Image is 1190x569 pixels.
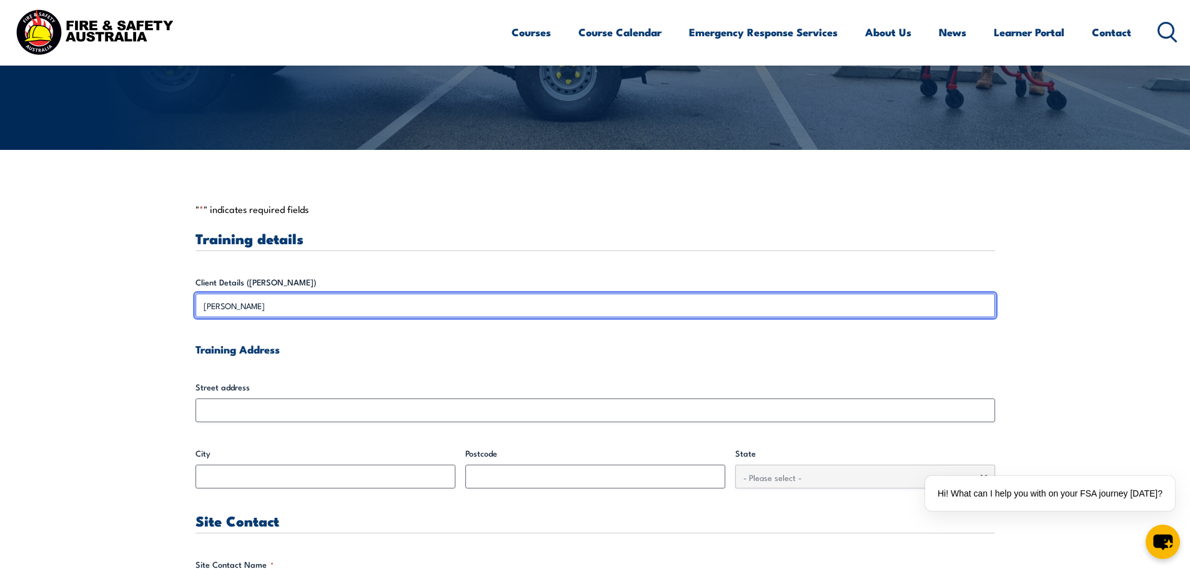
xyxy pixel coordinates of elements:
h4: Training Address [196,342,995,356]
a: News [939,16,966,49]
label: Postcode [465,447,725,460]
h3: Site Contact [196,513,995,528]
p: " " indicates required fields [196,203,995,215]
a: Emergency Response Services [689,16,838,49]
label: Client Details ([PERSON_NAME]) [196,276,995,289]
a: Learner Portal [994,16,1064,49]
label: State [735,447,995,460]
a: Course Calendar [578,16,662,49]
label: Street address [196,381,995,393]
a: About Us [865,16,911,49]
label: City [196,447,455,460]
div: Hi! What can I help you with on your FSA journey [DATE]? [925,476,1175,511]
h3: Training details [196,231,995,245]
button: chat-button [1146,525,1180,559]
a: Courses [512,16,551,49]
a: Contact [1092,16,1131,49]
